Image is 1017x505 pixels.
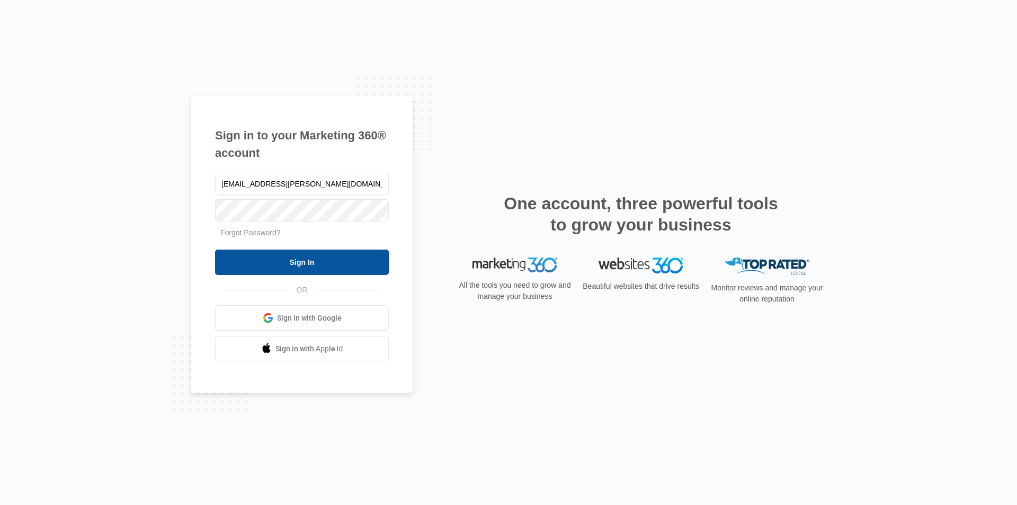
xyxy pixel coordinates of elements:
h2: One account, three powerful tools to grow your business [501,193,781,235]
a: Forgot Password? [220,228,281,237]
p: All the tools you need to grow and manage your business [456,280,574,302]
a: Sign in with Apple Id [215,336,389,361]
span: Sign in with Google [277,313,342,324]
h1: Sign in to your Marketing 360® account [215,127,389,162]
img: Websites 360 [599,258,683,273]
img: Top Rated Local [725,258,809,275]
span: OR [289,285,315,296]
p: Beautiful websites that drive results [582,281,700,292]
a: Sign in with Google [215,305,389,331]
input: Sign In [215,250,389,275]
img: Marketing 360 [472,258,557,272]
p: Monitor reviews and manage your online reputation [708,282,826,305]
input: Email [215,173,389,195]
span: Sign in with Apple Id [275,343,343,355]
